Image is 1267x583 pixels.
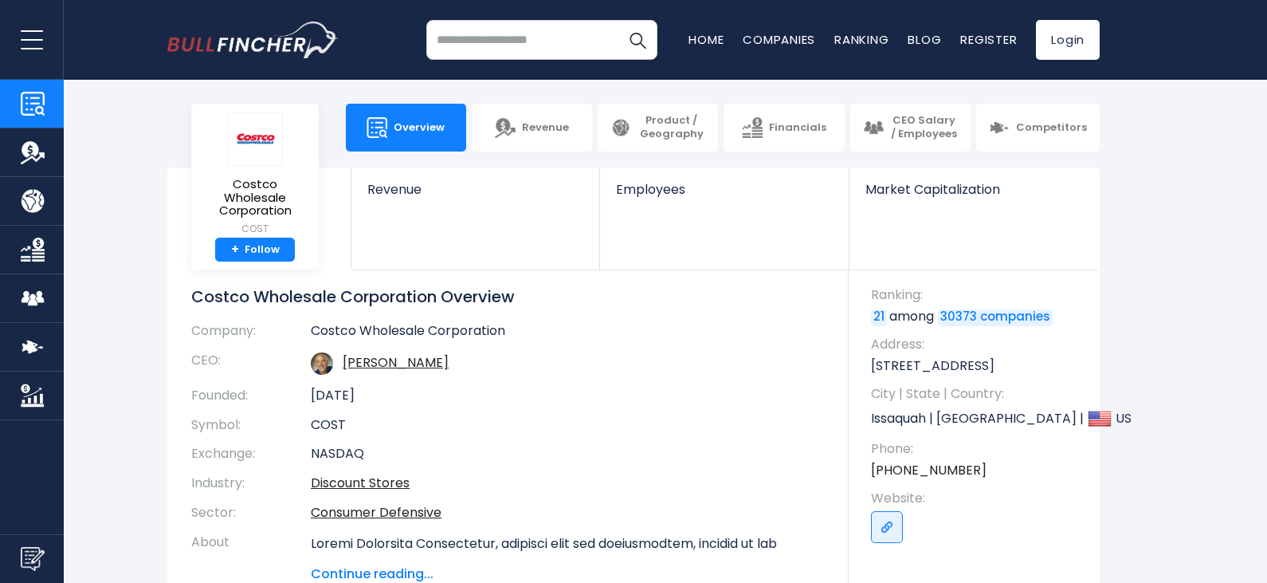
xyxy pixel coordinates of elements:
span: Competitors [1016,121,1087,135]
span: Address: [871,336,1084,353]
p: [STREET_ADDRESS] [871,357,1084,375]
span: Employees [616,182,832,197]
span: CEO Salary / Employees [890,114,958,141]
a: Revenue [472,104,592,152]
span: Website: [871,490,1084,507]
a: Market Capitalization [849,167,1098,224]
span: Market Capitalization [865,182,1082,197]
td: [DATE] [311,381,825,411]
p: among [871,308,1084,325]
a: Home [688,31,724,48]
th: Sector: [191,498,311,528]
h1: Costco Wholesale Corporation Overview [191,286,825,307]
a: Revenue [351,167,599,224]
a: Go to link [871,511,903,543]
img: ron-m-vachris.jpg [311,353,333,375]
a: 30373 companies [938,309,1053,325]
a: Login [1036,20,1100,60]
a: CEO Salary / Employees [850,104,971,152]
a: Blog [908,31,941,48]
a: Consumer Defensive [311,503,441,522]
a: Costco Wholesale Corporation COST [203,112,307,238]
a: Discount Stores [311,474,410,492]
span: Product / Geography [637,114,705,141]
th: Exchange: [191,439,311,469]
span: Phone: [871,440,1084,458]
span: City | State | Country: [871,385,1084,403]
a: Financials [724,104,844,152]
a: +Follow [215,238,295,262]
th: Founded: [191,381,311,411]
th: Company: [191,323,311,346]
p: Issaquah | [GEOGRAPHIC_DATA] | US [871,407,1084,431]
a: Competitors [976,104,1100,152]
th: Industry: [191,469,311,498]
td: NASDAQ [311,439,825,469]
a: Companies [743,31,815,48]
strong: + [231,242,239,257]
span: Revenue [522,121,569,135]
a: Employees [600,167,848,224]
small: COST [204,222,306,236]
a: Product / Geography [598,104,718,152]
span: Costco Wholesale Corporation [204,178,306,218]
td: COST [311,411,825,440]
span: Financials [769,121,826,135]
th: CEO: [191,346,311,381]
img: bullfincher logo [167,22,339,58]
a: Go to homepage [167,22,339,58]
span: Ranking: [871,286,1084,304]
span: Revenue [367,182,583,197]
a: [PHONE_NUMBER] [871,462,987,479]
td: Costco Wholesale Corporation [311,323,825,346]
a: ceo [343,353,449,372]
span: Overview [394,121,445,135]
a: Ranking [834,31,888,48]
a: 21 [871,309,887,325]
a: Register [960,31,1017,48]
button: Search [618,20,657,60]
a: Overview [346,104,466,152]
th: Symbol: [191,411,311,440]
